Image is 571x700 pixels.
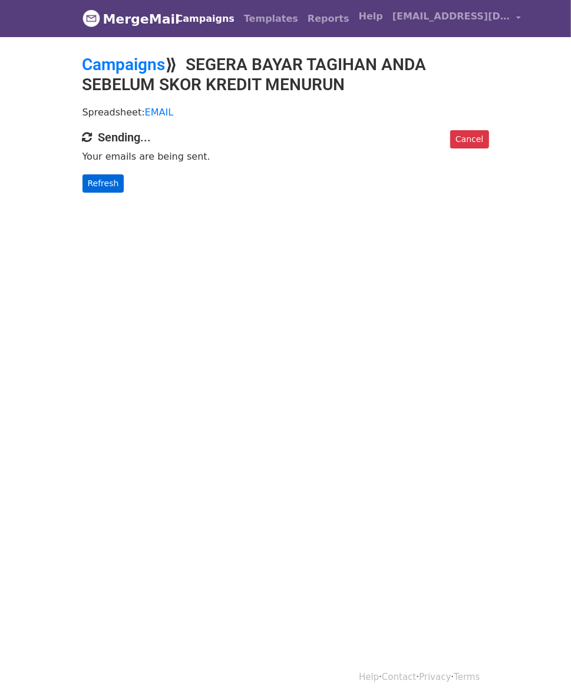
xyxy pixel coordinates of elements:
[512,643,571,700] iframe: Chat Widget
[82,55,489,94] h2: ⟫ SEGERA BAYAR TAGIHAN ANDA SEBELUM SKOR KREDIT MENURUN
[239,7,303,31] a: Templates
[82,174,124,193] a: Refresh
[450,130,489,148] a: Cancel
[82,150,489,163] p: Your emails are being sent.
[82,130,489,144] h4: Sending...
[392,9,510,24] span: [EMAIL_ADDRESS][DOMAIN_NAME]
[82,6,162,31] a: MergeMail
[454,672,480,682] a: Terms
[382,672,416,682] a: Contact
[388,5,526,32] a: [EMAIL_ADDRESS][DOMAIN_NAME]
[303,7,354,31] a: Reports
[145,107,174,118] a: EMAIL
[171,7,239,31] a: Campaigns
[82,55,166,74] a: Campaigns
[354,5,388,28] a: Help
[82,9,100,27] img: MergeMail logo
[82,106,489,118] p: Spreadsheet:
[359,672,379,682] a: Help
[419,672,451,682] a: Privacy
